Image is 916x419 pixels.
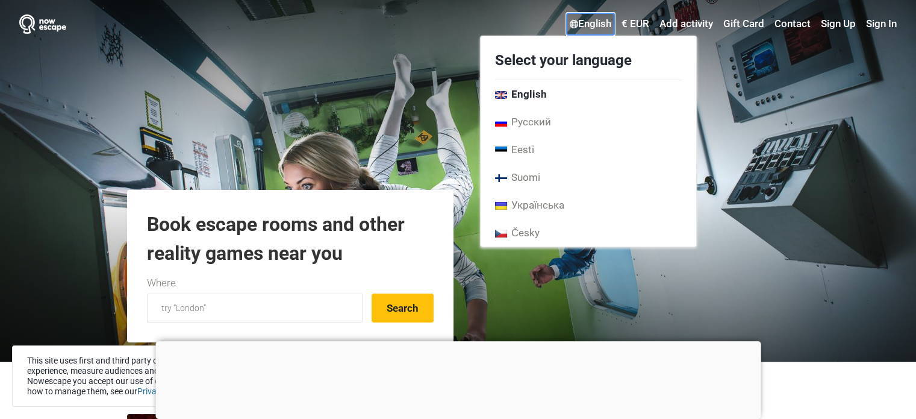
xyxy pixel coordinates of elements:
[147,210,434,268] h1: Book escape rooms and other reality games near you
[12,345,373,407] div: This site uses first and third party cookies to provide you with a great user experience, measure...
[495,230,507,238] img: Czech
[495,87,547,101] span: English
[618,13,652,35] a: € EUR
[481,136,696,163] a: EstonianEesti
[137,386,188,396] a: Privacy Policy
[567,13,614,35] a: English
[495,226,540,239] span: Česky
[495,115,551,128] span: Русский
[19,14,66,34] img: Nowescape logo
[656,13,716,35] a: Add activity
[495,171,540,184] span: Suomi
[570,20,578,28] img: English
[771,13,814,35] a: Contact
[481,163,696,191] a: SuomiSuomi
[495,174,507,182] img: Suomi
[495,202,507,210] img: Ukrainian
[495,146,507,154] img: Estonian
[495,119,507,127] img: Russian
[147,294,363,323] input: try “London”
[480,36,697,247] div: English
[495,91,507,99] img: English
[155,341,761,416] iframe: Advertisement
[818,13,859,35] a: Sign Up
[481,108,696,136] a: RussianРусский
[481,191,696,219] a: UkrainianУкраїнська
[481,219,696,247] a: CzechČesky
[495,198,564,212] span: Українська
[720,13,767,35] a: Gift Card
[372,294,434,323] button: Search
[495,143,534,156] span: Eesti
[863,13,897,35] a: Sign In
[147,276,176,291] label: Where
[481,41,696,80] div: Select your language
